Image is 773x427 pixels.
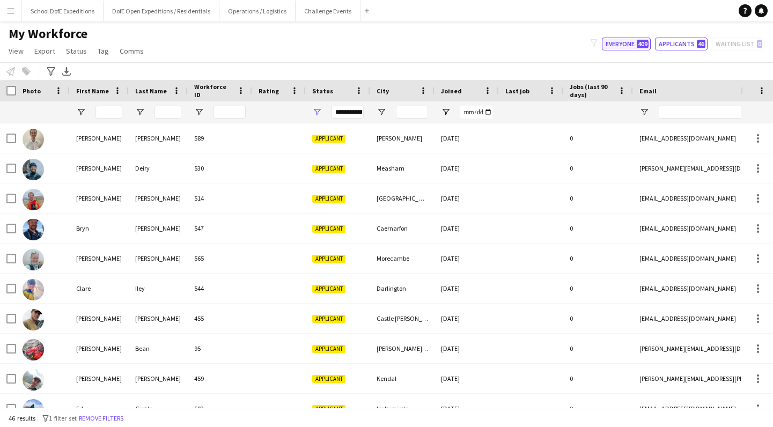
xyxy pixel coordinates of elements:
button: Operations / Logistics [219,1,296,21]
img: Daniel Harrison [23,309,44,330]
span: Status [66,46,87,56]
div: 0 [563,213,633,243]
span: Applicant [312,375,345,383]
div: Clare [70,274,129,303]
a: Comms [115,44,148,58]
div: Deiry [129,153,188,183]
span: Applicant [312,225,345,233]
div: Corble [129,394,188,423]
div: [DATE] [435,334,499,363]
span: Applicant [312,285,345,293]
div: [PERSON_NAME] [129,304,188,333]
div: [PERSON_NAME] [70,153,129,183]
div: 0 [563,183,633,213]
div: [DATE] [435,364,499,393]
span: First Name [76,87,109,95]
span: Jobs (last 90 days) [570,83,614,99]
span: Workforce ID [194,83,233,99]
div: 0 [563,304,633,333]
button: Open Filter Menu [441,107,451,117]
input: First Name Filter Input [95,106,122,119]
span: My Workforce [9,26,87,42]
span: Applicant [312,195,345,203]
img: Bryn Hughes [23,219,44,240]
a: Status [62,44,91,58]
span: Photo [23,87,41,95]
span: Applicant [312,315,345,323]
div: Castle [PERSON_NAME] [370,304,435,333]
button: Remove filters [77,413,126,424]
div: Darlington [370,274,435,303]
div: Ed [70,394,129,423]
button: Open Filter Menu [135,107,145,117]
div: [PERSON_NAME] [70,334,129,363]
span: Last job [505,87,529,95]
div: 0 [563,334,633,363]
button: DofE Open Expeditions / Residentials [104,1,219,21]
div: 530 [188,153,252,183]
div: [PERSON_NAME] [70,183,129,213]
div: 0 [563,274,633,303]
input: Workforce ID Filter Input [214,106,246,119]
app-action-btn: Export XLSX [60,65,73,78]
app-action-btn: Advanced filters [45,65,57,78]
button: Challenge Events [296,1,360,21]
a: View [4,44,28,58]
span: View [9,46,24,56]
div: [DATE] [435,213,499,243]
div: Kendal [370,364,435,393]
button: Applicants46 [655,38,708,50]
div: Measham [370,153,435,183]
div: 544 [188,274,252,303]
span: 409 [637,40,649,48]
span: Applicant [312,405,345,413]
input: Last Name Filter Input [154,106,181,119]
div: [PERSON_NAME] [70,244,129,273]
div: 0 [563,153,633,183]
div: [PERSON_NAME] [370,123,435,153]
div: 0 [563,123,633,153]
div: [PERSON_NAME] [129,364,188,393]
div: Iley [129,274,188,303]
span: Tag [98,46,109,56]
span: Email [639,87,657,95]
div: [PERSON_NAME] [129,123,188,153]
button: School DofE Expeditions [22,1,104,21]
div: [DATE] [435,123,499,153]
div: 95 [188,334,252,363]
button: Open Filter Menu [312,107,322,117]
span: Applicant [312,165,345,173]
a: Export [30,44,60,58]
div: 459 [188,364,252,393]
div: 565 [188,244,252,273]
span: 1 filter set [49,414,77,422]
span: Export [34,46,55,56]
img: Alexander Hackett-Evans [23,189,44,210]
div: Haltwhistle [370,394,435,423]
div: 0 [563,244,633,273]
input: Joined Filter Input [460,106,492,119]
img: Claire Lunn-Rockliffe [23,249,44,270]
div: 589 [188,123,252,153]
div: 0 [563,364,633,393]
div: [PERSON_NAME] [129,213,188,243]
img: Alexander Deiry [23,159,44,180]
div: [GEOGRAPHIC_DATA] [370,183,435,213]
div: 592 [188,394,252,423]
span: Status [312,87,333,95]
div: [DATE] [435,183,499,213]
span: Comms [120,46,144,56]
div: [PERSON_NAME] [70,123,129,153]
div: Caernarfon [370,213,435,243]
div: 0 [563,394,633,423]
button: Everyone409 [602,38,651,50]
span: 46 [697,40,705,48]
button: Open Filter Menu [194,107,204,117]
button: Open Filter Menu [377,107,386,117]
div: [DATE] [435,153,499,183]
img: Dave Thorp [23,369,44,391]
div: [PERSON_NAME]-in-[GEOGRAPHIC_DATA] [370,334,435,363]
div: [PERSON_NAME] [70,304,129,333]
div: [PERSON_NAME] [129,244,188,273]
span: Joined [441,87,462,95]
